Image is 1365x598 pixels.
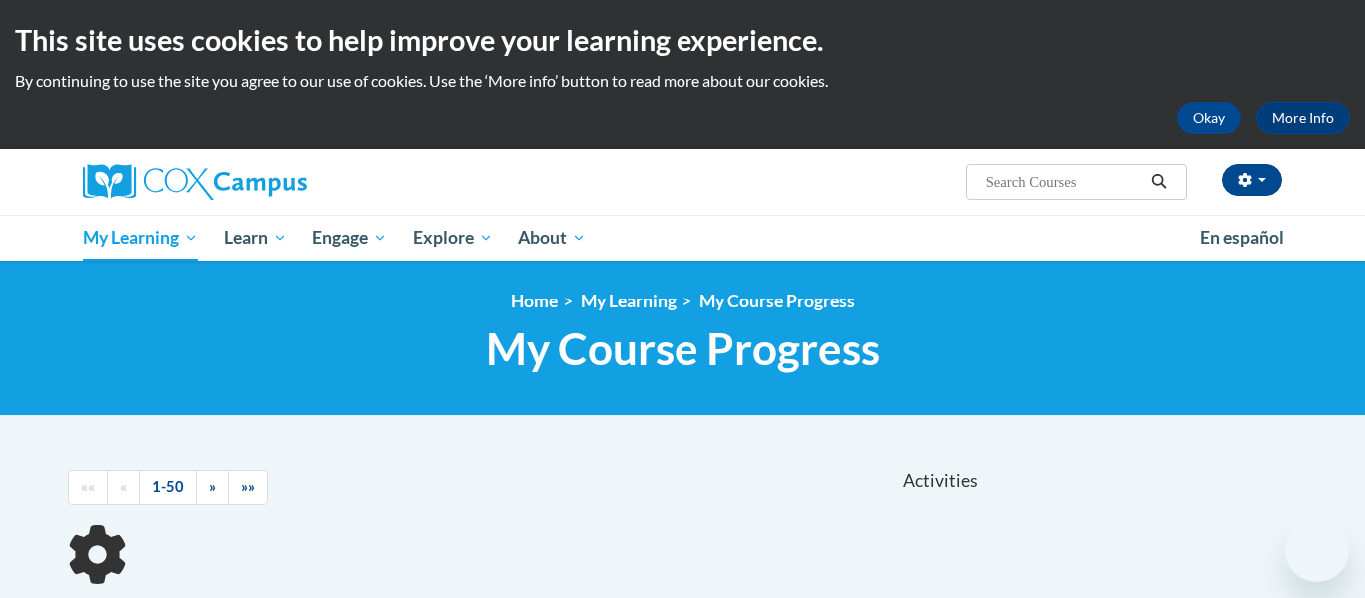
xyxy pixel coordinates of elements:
div: Main menu [53,215,1312,261]
span: « [120,478,127,495]
a: Home [511,291,558,311]
span: About [518,226,586,250]
span: En español [1200,227,1284,248]
span: «« [81,478,95,495]
button: Okay [1177,102,1241,134]
span: »» [241,478,255,495]
a: Previous [107,470,140,505]
span: My Learning [83,226,198,250]
a: Begining [68,470,108,505]
span: Engage [312,226,387,250]
span: Activities [903,470,978,492]
button: Search [1144,170,1174,194]
span: Learn [224,226,287,250]
span: » [209,478,216,495]
a: My Course Progress [699,291,855,311]
p: By continuing to use the site you agree to our use of cookies. Use the ‘More info’ button to read... [15,70,1350,92]
a: Cox Campus [83,164,463,200]
a: 1-50 [139,470,197,505]
span: Explore [413,226,493,250]
a: Next [196,470,229,505]
h2: This site uses cookies to help improve your learning experience. [15,20,1350,60]
span: My Course Progress [486,322,880,375]
a: My Learning [581,291,677,311]
a: My Learning [70,215,211,261]
a: End [228,470,268,505]
a: En español [1187,217,1297,259]
a: Explore [400,215,506,261]
button: Account Settings [1222,164,1282,196]
a: More Info [1256,102,1350,134]
a: Learn [211,215,300,261]
iframe: Button to launch messaging window [1285,518,1349,582]
a: About [506,215,600,261]
input: Search Courses [984,170,1144,194]
img: Cox Campus [83,164,307,200]
a: Engage [299,215,400,261]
